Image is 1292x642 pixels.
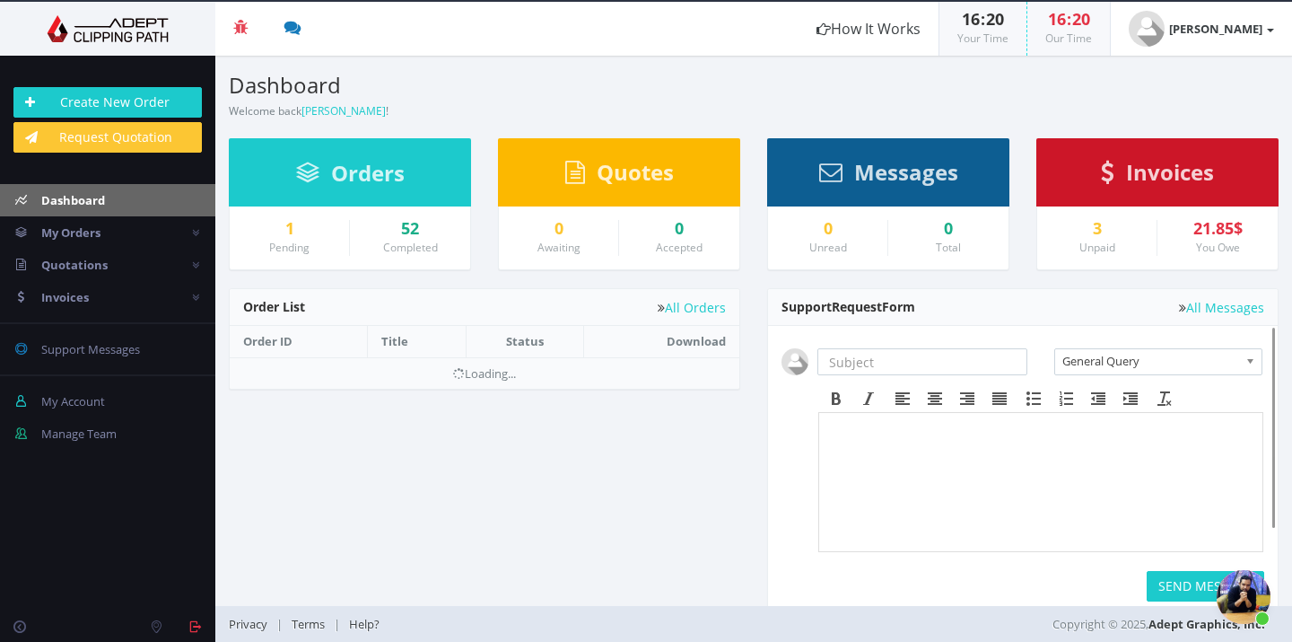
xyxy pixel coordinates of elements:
[852,387,885,410] div: Italic
[229,74,740,97] h3: Dashboard
[13,122,202,153] a: Request Quotation
[1179,301,1264,314] a: All Messages
[820,387,852,410] div: Bold
[1171,220,1264,238] div: 21.85$
[512,220,605,238] a: 0
[13,15,202,42] img: Adept Graphics
[1062,349,1238,373] span: General Query
[1217,570,1270,624] a: Open chat
[41,393,105,409] span: My Account
[243,298,305,315] span: Order List
[817,348,1027,375] input: Subject
[269,240,310,255] small: Pending
[902,220,995,238] div: 0
[1169,21,1262,37] strong: [PERSON_NAME]
[1050,387,1082,410] div: Numbered list
[1196,240,1240,255] small: You Owe
[597,157,674,187] span: Quotes
[1052,615,1265,633] span: Copyright © 2025,
[980,8,986,30] span: :
[1017,387,1050,410] div: Bullet list
[230,326,368,357] th: Order ID
[565,168,674,184] a: Quotes
[1051,220,1143,238] a: 3
[229,606,929,642] div: | |
[1101,168,1214,184] a: Invoices
[41,257,108,273] span: Quotations
[331,158,405,188] span: Orders
[283,616,334,632] a: Terms
[962,8,980,30] span: 16
[537,240,581,255] small: Awaiting
[809,240,847,255] small: Unread
[1079,240,1115,255] small: Unpaid
[41,192,105,208] span: Dashboard
[819,413,1262,551] iframe: Rich Text Area. Press ALT-F9 for menu. Press ALT-F10 for toolbar. Press ALT-0 for help
[799,2,938,56] a: How It Works
[363,220,457,238] a: 52
[41,426,117,442] span: Manage Team
[919,387,951,410] div: Align center
[296,169,405,185] a: Orders
[781,298,915,315] span: Support Form
[229,616,276,632] a: Privacy
[957,31,1008,46] small: Your Time
[936,240,961,255] small: Total
[1045,31,1092,46] small: Our Time
[41,341,140,357] span: Support Messages
[1147,571,1264,602] button: SEND MESSAGE
[466,326,583,357] th: Status
[633,220,726,238] a: 0
[584,326,739,357] th: Download
[854,157,958,187] span: Messages
[340,616,388,632] a: Help?
[243,220,336,238] a: 1
[1126,157,1214,187] span: Invoices
[41,289,89,305] span: Invoices
[1114,387,1147,410] div: Increase indent
[983,387,1016,410] div: Justify
[1072,8,1090,30] span: 20
[1129,11,1165,47] img: user_default.jpg
[229,103,388,119] small: Welcome back !
[951,387,983,410] div: Align right
[13,87,202,118] a: Create New Order
[383,240,438,255] small: Completed
[1148,387,1181,410] div: Clear formatting
[832,298,882,315] span: Request
[1111,2,1292,56] a: [PERSON_NAME]
[886,387,919,410] div: Align left
[781,220,874,238] a: 0
[1048,8,1066,30] span: 16
[230,357,739,389] td: Loading...
[1082,387,1114,410] div: Decrease indent
[819,168,958,184] a: Messages
[656,240,703,255] small: Accepted
[1066,8,1072,30] span: :
[1148,616,1265,632] a: Adept Graphics, Inc.
[658,301,726,314] a: All Orders
[301,103,386,119] a: [PERSON_NAME]
[781,348,808,375] img: user_default.jpg
[986,8,1004,30] span: 20
[41,224,100,241] span: My Orders
[368,326,467,357] th: Title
